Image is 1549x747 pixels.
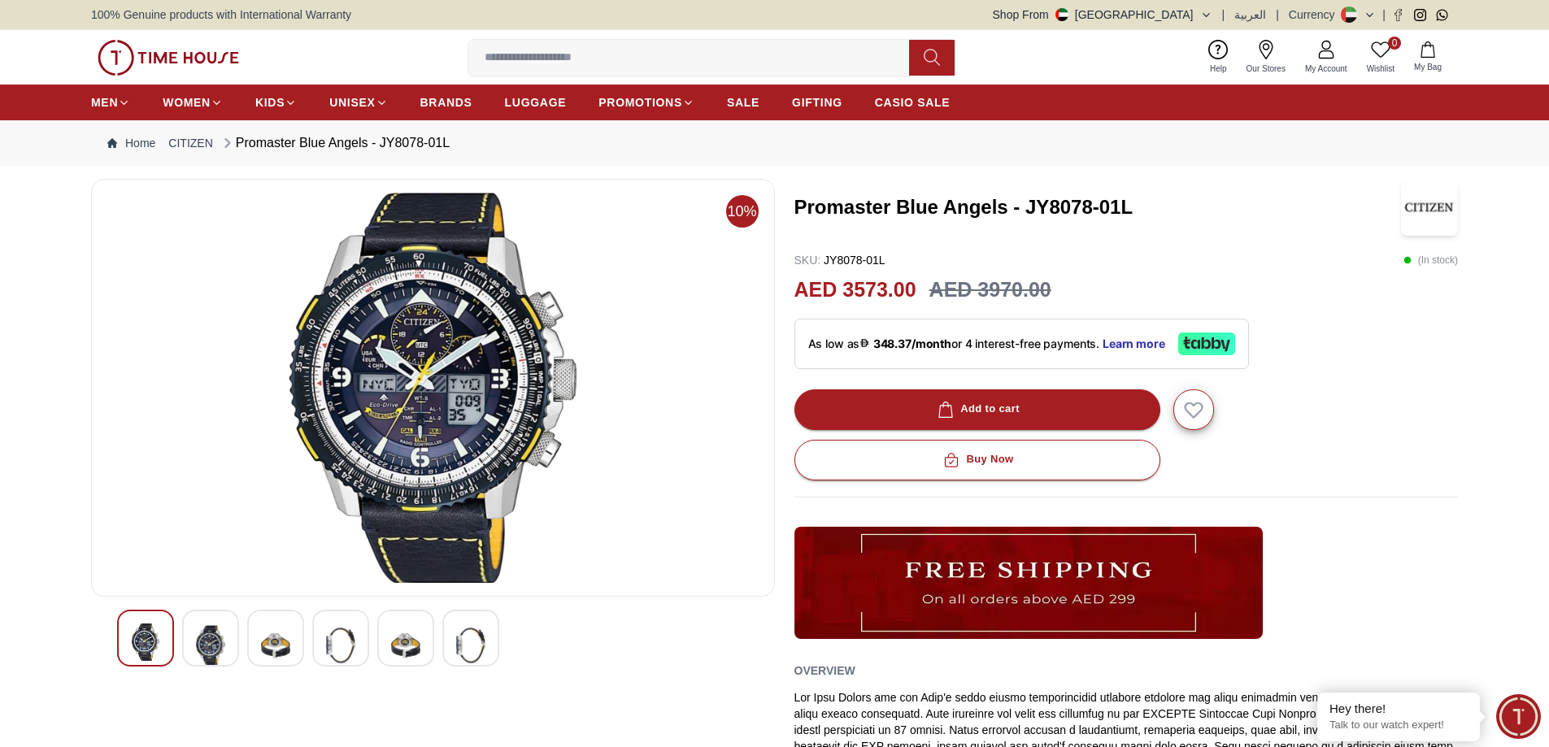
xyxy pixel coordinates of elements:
[329,94,375,111] span: UNISEX
[255,88,297,117] a: KIDS
[794,440,1160,480] button: Buy Now
[329,88,387,117] a: UNISEX
[792,88,842,117] a: GIFTING
[107,135,155,151] a: Home
[1289,7,1342,23] div: Currency
[1357,37,1404,78] a: 0Wishlist
[1436,9,1448,21] a: Whatsapp
[98,40,239,76] img: ...
[505,94,567,111] span: LUGGAGE
[1392,9,1404,21] a: Facebook
[598,94,682,111] span: PROMOTIONS
[163,88,223,117] a: WOMEN
[91,7,351,23] span: 100% Genuine products with International Warranty
[1404,38,1451,76] button: My Bag
[91,88,130,117] a: MEN
[1237,37,1295,78] a: Our Stores
[1299,63,1354,75] span: My Account
[1222,7,1225,23] span: |
[1234,7,1266,23] button: العربية
[929,275,1051,306] h3: AED 3970.00
[326,623,355,667] img: Promaster Blue Angels - JY8078-01L
[196,623,225,667] img: Promaster Blue Angels - JY8078-01L
[727,88,759,117] a: SALE
[1382,7,1386,23] span: |
[91,120,1458,166] nav: Breadcrumb
[163,94,211,111] span: WOMEN
[420,88,472,117] a: BRANDS
[1329,701,1468,717] div: Hey there!
[1414,9,1426,21] a: Instagram
[220,133,450,153] div: Promaster Blue Angels - JY8078-01L
[794,527,1263,639] img: ...
[420,94,472,111] span: BRANDS
[1403,252,1458,268] p: ( In stock )
[1360,63,1401,75] span: Wishlist
[1329,719,1468,732] p: Talk to our watch expert!
[91,94,118,111] span: MEN
[794,389,1160,430] button: Add to cart
[794,658,855,683] h2: Overview
[1496,694,1541,739] div: Chat Widget
[794,254,821,267] span: SKU :
[255,94,285,111] span: KIDS
[794,252,885,268] p: JY8078-01L
[875,88,951,117] a: CASIO SALE
[940,450,1013,469] div: Buy Now
[1401,179,1458,236] img: Promaster Blue Angels - JY8078-01L
[794,275,916,306] h2: AED 3573.00
[1388,37,1401,50] span: 0
[1240,63,1292,75] span: Our Stores
[105,193,761,583] img: Promaster Blue Angels - JY8078-01L
[505,88,567,117] a: LUGGAGE
[993,7,1212,23] button: Shop From[GEOGRAPHIC_DATA]
[1276,7,1279,23] span: |
[1203,63,1234,75] span: Help
[875,94,951,111] span: CASIO SALE
[456,623,485,667] img: Promaster Blue Angels - JY8078-01L
[598,88,694,117] a: PROMOTIONS
[1200,37,1237,78] a: Help
[168,135,212,151] a: CITIZEN
[726,195,759,228] span: 10%
[261,623,290,667] img: Promaster Blue Angels - JY8078-01L
[794,194,1402,220] h3: Promaster Blue Angels - JY8078-01L
[727,94,759,111] span: SALE
[391,623,420,667] img: Promaster Blue Angels - JY8078-01L
[1055,8,1068,21] img: United Arab Emirates
[131,623,160,661] img: Promaster Blue Angels - JY8078-01L
[934,400,1020,419] div: Add to cart
[792,94,842,111] span: GIFTING
[1408,61,1448,73] span: My Bag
